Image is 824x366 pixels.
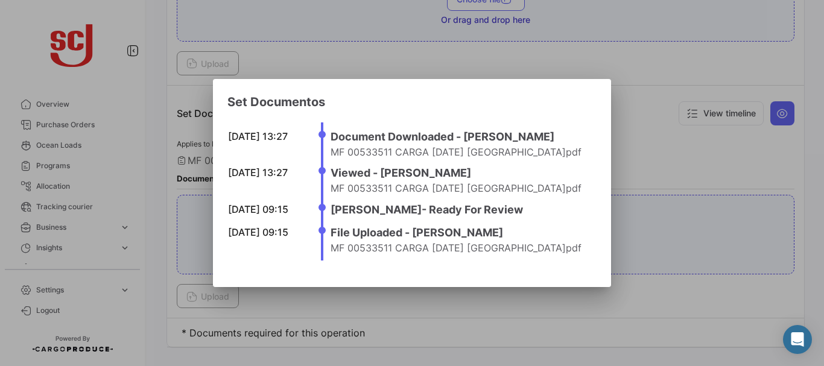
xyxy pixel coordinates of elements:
[331,182,582,194] span: MF 00533511 CARGA [DATE] [GEOGRAPHIC_DATA]pdf
[228,130,300,143] div: [DATE] 13:27
[331,201,589,218] h4: [PERSON_NAME] - Ready For Review
[228,203,300,216] div: [DATE] 09:15
[783,325,812,354] div: Abrir Intercom Messenger
[227,93,597,110] h3: Set Documentos
[331,242,582,254] span: MF 00533511 CARGA [DATE] [GEOGRAPHIC_DATA]pdf
[331,165,589,181] h4: Viewed - [PERSON_NAME]
[331,146,582,158] span: MF 00533511 CARGA [DATE] [GEOGRAPHIC_DATA]pdf
[331,128,589,145] h4: Document Downloaded - [PERSON_NAME]
[331,224,589,241] h4: File Uploaded - [PERSON_NAME]
[228,226,300,239] div: [DATE] 09:15
[228,166,300,179] div: [DATE] 13:27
